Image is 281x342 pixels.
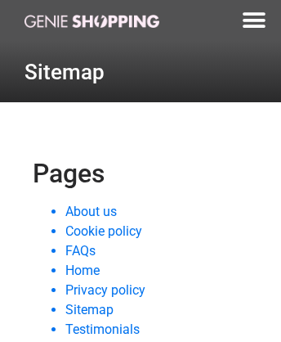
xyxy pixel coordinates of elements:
[25,15,159,28] img: genie-shopping-logo
[25,61,256,83] h1: Sitemap
[236,2,273,39] div: Menu Toggle
[65,243,96,259] a: FAQs
[65,282,145,298] a: Privacy policy
[65,204,117,219] a: About us
[65,223,142,239] a: Cookie policy
[65,322,140,337] a: Testimonials
[33,158,248,189] h2: Pages
[65,302,114,317] a: Sitemap
[65,263,100,278] a: Home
